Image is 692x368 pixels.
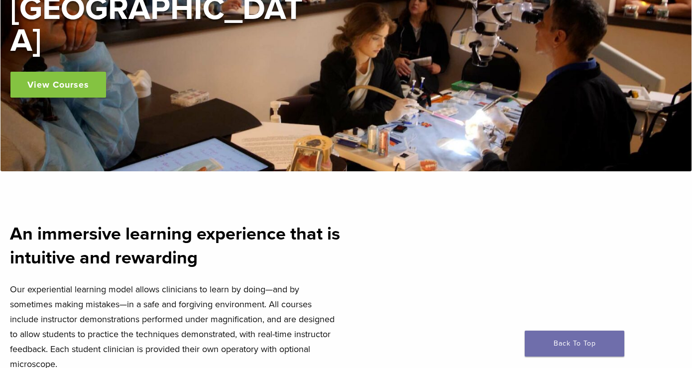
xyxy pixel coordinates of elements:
[525,331,624,357] a: Back To Top
[10,72,106,98] a: View Courses
[10,223,340,268] strong: An immersive learning experience that is intuitive and rewarding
